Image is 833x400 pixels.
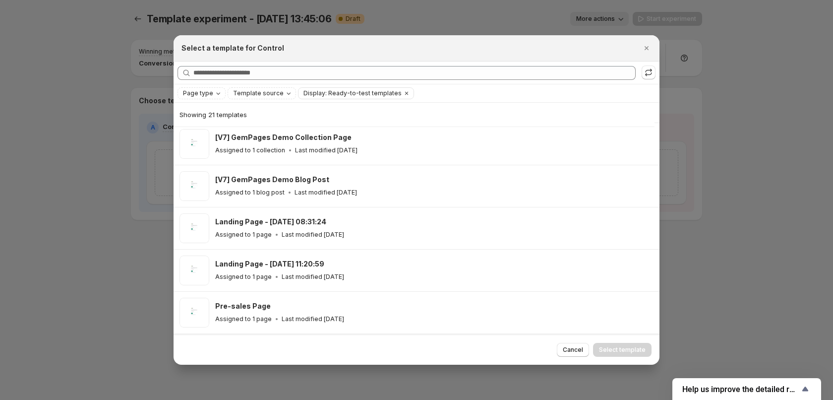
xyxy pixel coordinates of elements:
[178,88,225,99] button: Page type
[640,41,654,55] button: Close
[295,189,357,197] p: Last modified [DATE]
[215,175,329,185] h3: [V7] GemPages Demo Blog Post
[215,146,285,154] p: Assigned to 1 collection
[298,88,402,99] button: Display: Ready-to-test templates
[557,343,589,357] button: Cancel
[215,217,326,227] h3: Landing Page - [DATE] 08:31:24
[228,88,296,99] button: Template source
[682,385,799,394] span: Help us improve the detailed report for A/B campaigns
[295,146,357,154] p: Last modified [DATE]
[215,315,272,323] p: Assigned to 1 page
[215,259,324,269] h3: Landing Page - [DATE] 11:20:59
[215,273,272,281] p: Assigned to 1 page
[563,346,583,354] span: Cancel
[179,111,247,119] span: Showing 21 templates
[215,133,352,142] h3: [V7] GemPages Demo Collection Page
[215,231,272,239] p: Assigned to 1 page
[282,315,344,323] p: Last modified [DATE]
[215,301,271,311] h3: Pre-sales Page
[282,273,344,281] p: Last modified [DATE]
[215,189,285,197] p: Assigned to 1 blog post
[402,88,412,99] button: Clear
[233,89,284,97] span: Template source
[303,89,402,97] span: Display: Ready-to-test templates
[282,231,344,239] p: Last modified [DATE]
[181,43,284,53] h2: Select a template for Control
[183,89,213,97] span: Page type
[682,383,811,395] button: Show survey - Help us improve the detailed report for A/B campaigns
